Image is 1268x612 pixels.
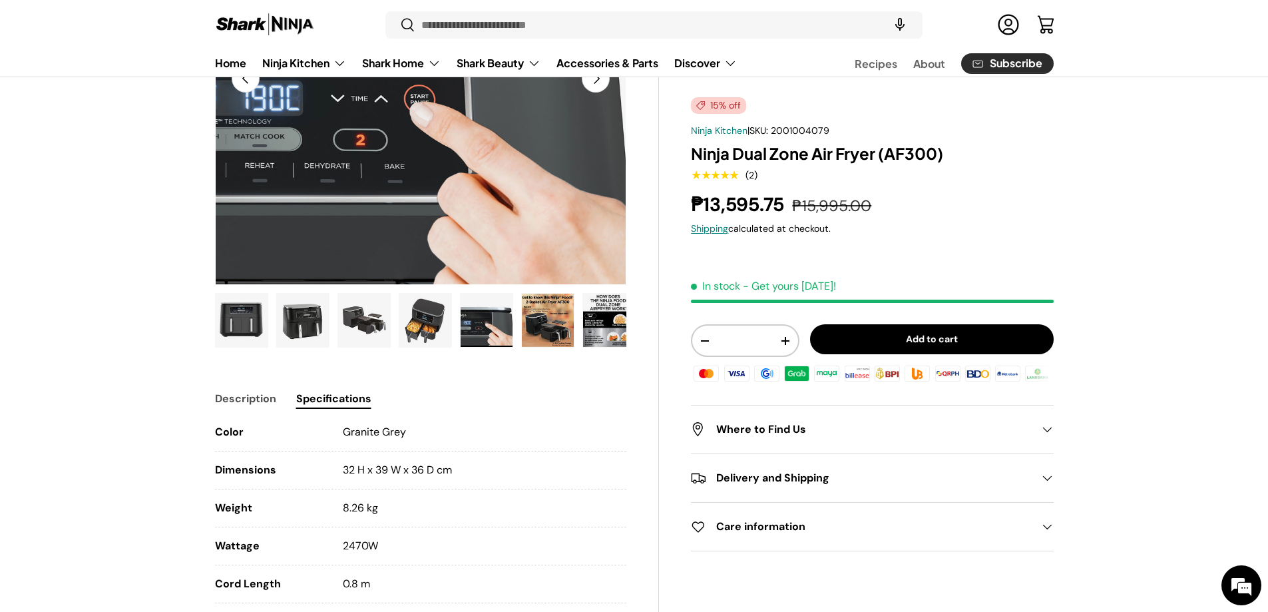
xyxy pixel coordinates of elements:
div: calculated at checkout. [691,222,1053,236]
div: Wattage [215,538,321,554]
textarea: Type your message and click 'Submit' [7,364,254,410]
summary: Shark Beauty [449,50,548,77]
a: About [913,51,945,77]
img: bdo [963,364,992,384]
span: | [747,125,829,137]
img: Ninja Dual Zone Air Fryer (AF300) [522,294,574,347]
a: Subscribe [961,53,1054,74]
div: Leave a message [69,75,224,92]
a: Shipping [691,222,728,234]
img: gcash [752,364,781,384]
h2: Care information [691,519,1032,535]
span: 32 H x 39 W x 36 D cm [343,463,452,477]
speech-search-button: Search by voice [879,11,921,40]
img: Ninja Dual Zone Air Fryer (AF300) [277,294,329,347]
img: grabpay [782,364,811,384]
summary: Shark Home [354,50,449,77]
nav: Primary [215,50,737,77]
button: Add to cart [810,325,1054,355]
img: Ninja Dual Zone Air Fryer (AF300) [216,294,268,347]
div: Cord Length [215,576,321,592]
h2: Delivery and Shipping [691,470,1032,486]
h1: Ninja Dual Zone Air Fryer (AF300) [691,143,1053,164]
span: 0.8 m [343,577,370,591]
span: Granite Grey [343,425,406,439]
div: Color [215,424,321,440]
span: 15% off [691,97,746,114]
span: 2001004079 [771,125,829,137]
img: ubp [903,364,932,384]
img: Ninja Dual Zone Air Fryer (AF300) [461,294,513,347]
span: Subscribe [990,59,1042,69]
div: Weight [215,500,321,516]
img: maya [812,364,841,384]
img: metrobank [993,364,1022,384]
img: master [692,364,721,384]
em: Submit [195,410,242,428]
strong: ₱13,595.75 [691,192,787,217]
span: 8.26 kg [343,501,378,515]
img: billease [843,364,872,384]
a: Accessories & Parts [556,50,658,76]
img: Ninja Dual Zone Air Fryer (AF300) [399,294,451,347]
summary: Where to Find Us [691,406,1053,454]
button: Specifications [296,384,371,414]
h2: Where to Find Us [691,422,1032,438]
img: qrph [933,364,962,384]
span: SKU: [749,125,768,137]
img: visa [722,364,751,384]
img: bpi [873,364,902,384]
div: 5.0 out of 5.0 stars [691,169,738,181]
img: Ninja Dual Zone Air Fryer (AF300) [338,294,390,347]
div: Minimize live chat window [218,7,250,39]
div: Dimensions [215,462,321,478]
div: (2) [745,170,757,180]
p: - Get yours [DATE]! [743,280,836,294]
img: Shark Ninja Philippines [215,12,315,38]
summary: Discover [666,50,745,77]
span: ★★★★★ [691,168,738,182]
span: In stock [691,280,740,294]
span: 2470W [343,539,378,553]
button: Description [215,384,276,414]
span: We are offline. Please leave us a message. [28,168,232,302]
summary: Care information [691,503,1053,551]
summary: Ninja Kitchen [254,50,354,77]
a: Home [215,50,246,76]
img: Ninja Dual Zone Air Fryer (AF300) [583,294,635,347]
summary: Delivery and Shipping [691,454,1053,502]
nav: Secondary [823,50,1054,77]
s: ₱15,995.00 [792,196,871,216]
img: landbank [1023,364,1052,384]
a: Ninja Kitchen [691,125,747,137]
a: Recipes [855,51,897,77]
